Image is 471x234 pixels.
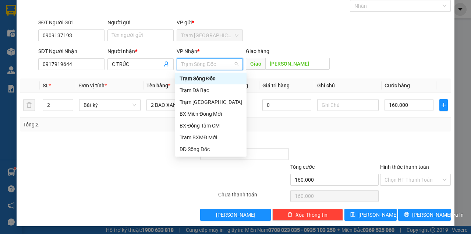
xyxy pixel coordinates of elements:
span: [PERSON_NAME] [358,211,398,219]
span: plus [440,102,447,108]
div: Người gửi [107,18,174,27]
div: BX Đồng Tâm CM [175,120,247,132]
button: plus [439,99,448,111]
span: Tổng cước [290,164,315,170]
div: VP gửi [177,18,243,27]
span: printer [404,212,409,218]
span: save [350,212,355,218]
div: Trạm Sài Gòn [175,96,247,108]
span: SL [43,83,49,88]
th: Ghi chú [314,78,382,93]
button: save[PERSON_NAME] [344,209,397,221]
div: SĐT Người Gửi [38,18,105,27]
label: Hình thức thanh toán [380,164,429,170]
span: Giao hàng [246,48,269,54]
span: Trạm Sài Gòn [181,30,238,41]
input: VD: Bàn, Ghế [146,99,208,111]
div: BX Đồng Tâm CM [180,122,242,130]
span: Tên hàng [146,83,170,88]
div: Trạm BXMĐ Mới [175,132,247,143]
div: DĐ Sông Đốc [180,145,242,153]
b: Khóm 7 - Thị Trấn Sông Đốc [51,41,86,55]
span: Cước hàng [385,83,410,88]
input: Ghi Chú [317,99,379,111]
span: environment [51,41,56,46]
button: printer[PERSON_NAME] và In [398,209,451,221]
div: Người nhận [107,47,174,55]
li: VP Trạm [GEOGRAPHIC_DATA] [4,31,51,56]
button: [PERSON_NAME] [200,209,271,221]
div: Trạm Sông Đốc [175,73,247,84]
div: Trạm Sông Đốc [180,74,242,83]
span: Giá trị hàng [262,83,290,88]
li: VP Trạm Sông Đốc [51,31,98,39]
button: delete [23,99,35,111]
span: Trạm Sông Đốc [181,59,238,70]
span: Giao [246,58,265,70]
div: Trạm [GEOGRAPHIC_DATA] [180,98,242,106]
button: deleteXóa Thông tin [272,209,343,221]
span: Đơn vị tính [79,83,107,88]
input: 0 [262,99,311,111]
span: Xóa Thông tin [295,211,327,219]
span: VP Nhận [177,48,197,54]
div: BX Miền Đông Mới [180,110,242,118]
span: [PERSON_NAME] [216,211,255,219]
input: Dọc đường [265,58,329,70]
div: BX Miền Đông Mới [175,108,247,120]
li: Xe Khách THẮNG [4,4,107,18]
div: Chưa thanh toán [217,191,290,203]
div: SĐT Người Nhận [38,47,105,55]
span: user-add [163,61,169,67]
span: Bất kỳ [84,99,136,111]
img: logo.jpg [4,4,29,29]
div: Trạm Đá Bạc [175,84,247,96]
div: DĐ Sông Đốc [175,143,247,155]
span: delete [287,212,293,218]
div: Trạm Đá Bạc [180,86,242,94]
div: Tổng: 2 [23,121,183,129]
div: Trạm BXMĐ Mới [180,133,242,142]
span: [PERSON_NAME] và In [412,211,464,219]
